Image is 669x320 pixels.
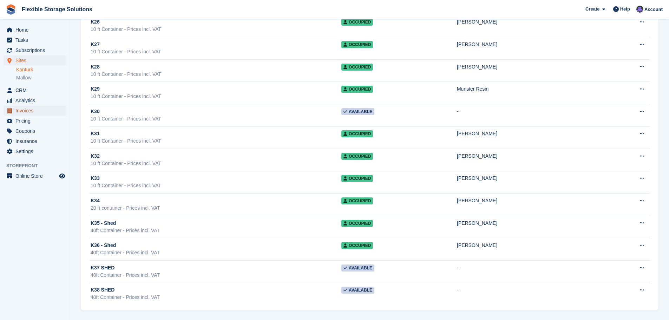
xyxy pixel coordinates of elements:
[15,106,58,116] span: Invoices
[4,85,66,95] a: menu
[91,108,100,115] span: K30
[15,136,58,146] span: Insurance
[91,182,341,189] div: 10 ft Container - Prices incl. VAT
[4,146,66,156] a: menu
[15,126,58,136] span: Coupons
[15,55,58,65] span: Sites
[91,71,341,78] div: 10 ft Container - Prices incl. VAT
[91,227,341,234] div: 40ft Container - Prices incl. VAT
[341,64,373,71] span: Occupied
[15,96,58,105] span: Analytics
[620,6,630,13] span: Help
[91,249,341,256] div: 40ft Container - Prices incl. VAT
[91,175,100,182] span: K33
[91,115,341,123] div: 10 ft Container - Prices incl. VAT
[91,48,341,55] div: 10 ft Container - Prices incl. VAT
[91,204,341,212] div: 20 ft container - Prices incl. VAT
[19,4,95,15] a: Flexible Storage Solutions
[341,153,373,160] span: Occupied
[91,26,341,33] div: 10 ft Container - Prices incl. VAT
[341,287,374,294] span: Available
[58,172,66,180] a: Preview store
[4,106,66,116] a: menu
[341,265,374,272] span: Available
[457,283,598,305] td: -
[15,116,58,126] span: Pricing
[91,41,100,48] span: K27
[91,242,116,249] span: K36 - Shed
[4,126,66,136] a: menu
[91,272,341,279] div: 40ft Container - Prices incl. VAT
[16,66,66,73] a: Kanturk
[341,197,373,204] span: Occupied
[16,74,66,81] a: Mallow
[91,85,100,93] span: K29
[457,63,598,71] div: [PERSON_NAME]
[15,85,58,95] span: CRM
[341,130,373,137] span: Occupied
[91,18,100,26] span: K26
[457,130,598,137] div: [PERSON_NAME]
[91,93,341,100] div: 10 ft Container - Prices incl. VAT
[457,85,598,93] div: Munster Resin
[4,55,66,65] a: menu
[91,63,100,71] span: K28
[4,116,66,126] a: menu
[91,197,100,204] span: K34
[457,18,598,26] div: [PERSON_NAME]
[4,35,66,45] a: menu
[4,136,66,146] a: menu
[91,130,100,137] span: K31
[15,146,58,156] span: Settings
[91,286,114,294] span: K38 SHED
[4,45,66,55] a: menu
[341,242,373,249] span: Occupied
[341,86,373,93] span: Occupied
[15,25,58,35] span: Home
[341,108,374,115] span: Available
[91,264,114,272] span: K37 SHED
[585,6,599,13] span: Create
[644,6,663,13] span: Account
[457,175,598,182] div: [PERSON_NAME]
[457,104,598,126] td: -
[15,35,58,45] span: Tasks
[341,175,373,182] span: Occupied
[341,41,373,48] span: Occupied
[91,220,116,227] span: K35 - Shed
[6,4,16,15] img: stora-icon-8386f47178a22dfd0bd8f6a31ec36ba5ce8667c1dd55bd0f319d3a0aa187defe.svg
[341,220,373,227] span: Occupied
[457,242,598,249] div: [PERSON_NAME]
[4,96,66,105] a: menu
[457,41,598,48] div: [PERSON_NAME]
[91,160,341,167] div: 10 ft Container - Prices incl. VAT
[457,220,598,227] div: [PERSON_NAME]
[457,152,598,160] div: [PERSON_NAME]
[15,45,58,55] span: Subscriptions
[457,261,598,283] td: -
[4,171,66,181] a: menu
[91,137,341,145] div: 10 ft Container - Prices incl. VAT
[91,294,341,301] div: 40ft Container - Prices incl. VAT
[15,171,58,181] span: Online Store
[457,197,598,204] div: [PERSON_NAME]
[91,152,100,160] span: K32
[6,162,70,169] span: Storefront
[4,25,66,35] a: menu
[341,19,373,26] span: Occupied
